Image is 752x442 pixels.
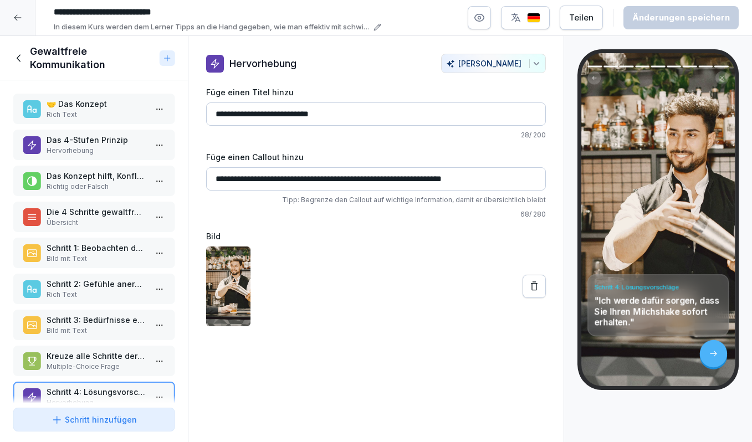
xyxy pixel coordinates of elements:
[52,414,137,425] div: Schritt hinzufügen
[13,94,175,124] div: 🤝 Das KonzeptRich Text
[47,386,146,398] p: Schritt 4: Lösungsvorschläge
[569,12,594,24] div: Teilen
[47,254,146,264] p: Bild mit Text
[47,182,146,192] p: Richtig oder Falsch
[13,346,175,376] div: Kreuze alle Schritte der gewaltfreien Kommunikation an.Multiple-Choice Frage
[47,314,146,326] p: Schritt 3: Bedürfnisse erkennen
[47,290,146,300] p: Rich Text
[13,166,175,196] div: Das Konzept hilft, Konfliktsituationen ruhig zu halten, und konkrete Lösungsvorschläge zu erarbei...
[13,238,175,268] div: Schritt 1: Beobachten der SituationBild mit Text
[47,218,146,228] p: Übersicht
[13,408,175,431] button: Schritt hinzufügen
[632,12,730,24] div: Änderungen speichern
[206,86,546,98] label: Füge einen Titel hinzu
[206,130,546,140] p: 28 / 200
[206,246,250,326] img: cljru0hc901eufb01f5htborf.jpg
[527,13,540,23] img: de.svg
[13,202,175,232] div: Die 4 Schritte gewaltfreier KommunikationÜbersicht
[47,242,146,254] p: Schritt 1: Beobachten der Situation
[446,59,541,68] div: [PERSON_NAME]
[594,295,722,328] p: "Ich werde dafür sorgen, dass Sie Ihren Milchshake sofort erhalten."
[594,282,722,291] h4: Schritt 4: Lösungsvorschläge
[47,278,146,290] p: Schritt 2: Gefühle anerkennen
[206,230,546,242] label: Bild
[13,310,175,340] div: Schritt 3: Bedürfnisse erkennenBild mit Text
[441,54,546,73] button: [PERSON_NAME]
[47,134,146,146] p: Das 4-Stufen Prinzip
[13,274,175,304] div: Schritt 2: Gefühle anerkennenRich Text
[206,151,546,163] label: Füge einen Callout hinzu
[47,350,146,362] p: Kreuze alle Schritte der gewaltfreien Kommunikation an.
[229,56,296,71] p: Hervorhebung
[30,45,155,71] h1: Gewaltfreie Kommunikation
[47,206,146,218] p: Die 4 Schritte gewaltfreier Kommunikation
[560,6,603,30] button: Teilen
[47,326,146,336] p: Bild mit Text
[47,170,146,182] p: Das Konzept hilft, Konfliktsituationen ruhig zu halten, und konkrete Lösungsvorschläge zu erarbei...
[13,382,175,412] div: Schritt 4: LösungsvorschlägeHervorhebung
[54,22,370,33] p: In diesem Kurs werden dem Lerner Tipps an die Hand gegeben, wie man effektiv mit schwierigen Kund...
[47,110,146,120] p: Rich Text
[47,146,146,156] p: Hervorhebung
[47,98,146,110] p: 🤝 Das Konzept
[206,209,546,219] p: 68 / 280
[206,195,546,205] p: Tipp: Begrenze den Callout auf wichtige Information, damit er übersichtlich bleibt
[13,130,175,160] div: Das 4-Stufen PrinzipHervorhebung
[623,6,739,29] button: Änderungen speichern
[47,362,146,372] p: Multiple-Choice Frage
